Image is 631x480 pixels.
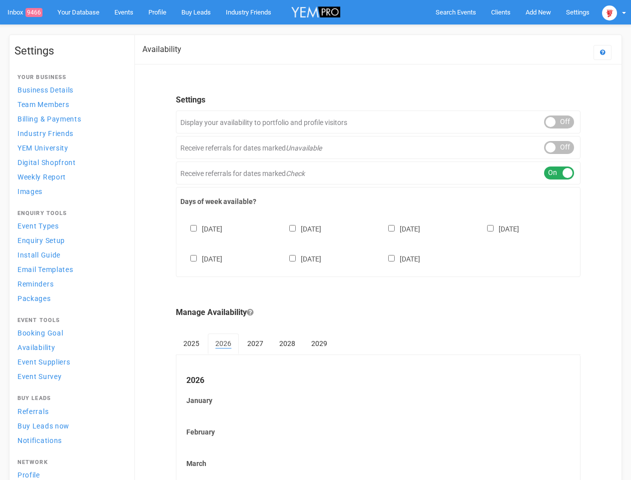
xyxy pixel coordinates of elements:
label: Days of week available? [180,196,576,206]
span: Search Events [436,8,476,16]
a: Booking Goal [14,326,124,339]
label: [DATE] [180,223,222,234]
span: Packages [17,294,51,302]
a: Enquiry Setup [14,233,124,247]
span: Event Types [17,222,59,230]
a: Packages [14,291,124,305]
span: Add New [526,8,551,16]
label: [DATE] [378,253,420,264]
a: Industry Friends [14,126,124,140]
a: Notifications [14,433,124,447]
span: Install Guide [17,251,60,259]
span: Billing & Payments [17,115,81,123]
span: 9466 [25,8,42,17]
span: Email Templates [17,265,73,273]
a: 2026 [208,333,239,354]
a: Event Suppliers [14,355,124,368]
div: Display your availability to portfolio and profile visitors [176,110,581,133]
h2: Availability [142,45,181,54]
input: [DATE] [190,225,197,231]
a: Referrals [14,404,124,418]
span: Reminders [17,280,53,288]
span: Team Members [17,100,69,108]
a: Business Details [14,83,124,96]
input: [DATE] [388,255,395,261]
input: [DATE] [289,225,296,231]
legend: 2026 [186,375,570,386]
a: Availability [14,340,124,354]
em: Check [286,169,305,177]
a: Event Survey [14,369,124,383]
input: [DATE] [487,225,494,231]
a: Email Templates [14,262,124,276]
h1: Settings [14,45,124,57]
input: [DATE] [289,255,296,261]
span: Images [17,187,42,195]
a: Team Members [14,97,124,111]
span: Event Survey [17,372,61,380]
span: Enquiry Setup [17,236,65,244]
a: Buy Leads now [14,419,124,432]
a: Digital Shopfront [14,155,124,169]
label: [DATE] [279,223,321,234]
a: 2027 [240,333,271,353]
a: 2028 [272,333,303,353]
span: Notifications [17,436,62,444]
label: [DATE] [378,223,420,234]
label: March [186,458,570,468]
input: [DATE] [190,255,197,261]
span: Business Details [17,86,73,94]
a: 2025 [176,333,207,353]
label: January [186,395,570,405]
input: [DATE] [388,225,395,231]
h4: Enquiry Tools [17,210,121,216]
label: February [186,427,570,437]
label: [DATE] [477,223,519,234]
img: open-uri20250107-2-1pbi2ie [602,5,617,20]
legend: Manage Availability [176,307,581,318]
span: Digital Shopfront [17,158,76,166]
span: Clients [491,8,511,16]
a: YEM University [14,141,124,154]
a: Images [14,184,124,198]
div: Receive referrals for dates marked [176,136,581,159]
h4: Buy Leads [17,395,121,401]
span: Booking Goal [17,329,63,337]
span: Availability [17,343,55,351]
span: YEM University [17,144,68,152]
a: Billing & Payments [14,112,124,125]
span: Event Suppliers [17,358,70,366]
a: Install Guide [14,248,124,261]
h4: Event Tools [17,317,121,323]
label: [DATE] [279,253,321,264]
legend: Settings [176,94,581,106]
a: Reminders [14,277,124,290]
label: [DATE] [180,253,222,264]
div: Receive referrals for dates marked [176,161,581,184]
h4: Network [17,459,121,465]
h4: Your Business [17,74,121,80]
a: 2029 [304,333,335,353]
em: Unavailable [286,144,322,152]
span: Weekly Report [17,173,66,181]
a: Event Types [14,219,124,232]
a: Weekly Report [14,170,124,183]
